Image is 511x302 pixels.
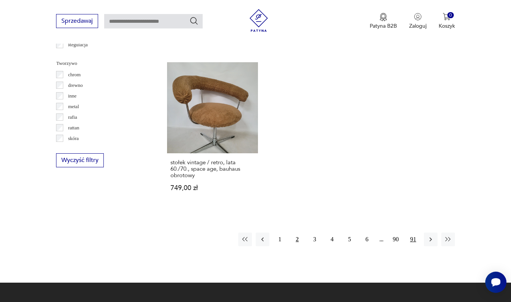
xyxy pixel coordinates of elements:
h3: stołek vintage / retro, lata 60./70., space age, bauhaus obrotowy [170,159,255,179]
p: Tworzywo [56,59,149,68]
p: metal [68,102,79,111]
p: Koszyk [439,22,455,30]
p: Zaloguj [409,22,427,30]
p: Patyna B2B [370,22,397,30]
img: Ikona medalu [380,13,387,21]
p: drewno [68,81,83,90]
button: Wyczyść filtry [56,153,104,167]
button: 5 [343,233,356,246]
p: 749,00 zł [170,185,255,191]
a: Ikona medaluPatyna B2B [370,13,397,30]
button: Patyna B2B [370,13,397,30]
a: Sprzedawaj [56,19,98,24]
button: Szukaj [189,16,198,25]
button: Sprzedawaj [56,14,98,28]
img: Patyna - sklep z meblami i dekoracjami vintage [247,9,270,32]
div: 0 [447,12,454,19]
p: skóra [68,134,79,143]
p: inne [68,92,77,100]
img: Ikona koszyka [443,13,450,20]
button: 0Koszyk [439,13,455,30]
button: 1 [273,233,287,246]
p: chrom [68,71,81,79]
p: rafia [68,113,77,121]
button: 3 [308,233,322,246]
button: Zaloguj [409,13,427,30]
button: 6 [360,233,374,246]
p: tkanina [68,145,83,153]
p: Regulacja [68,41,88,49]
button: 2 [291,233,304,246]
img: Ikonka użytkownika [414,13,422,20]
p: rattan [68,124,80,132]
iframe: Smartsupp widget button [485,272,506,293]
button: 4 [325,233,339,246]
button: 91 [406,233,420,246]
a: stołek vintage / retro, lata 60./70., space age, bauhaus obrotowystołek vintage / retro, lata 60.... [167,62,258,206]
button: 90 [389,233,403,246]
